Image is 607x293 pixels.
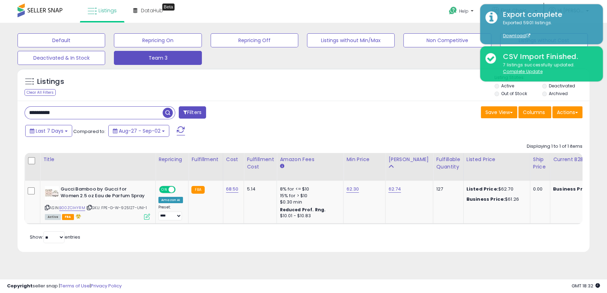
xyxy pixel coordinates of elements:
[346,156,382,163] div: Min Price
[160,187,169,193] span: ON
[7,283,122,289] div: seller snap | |
[466,196,505,202] b: Business Price:
[280,199,338,205] div: $0.30 min
[43,156,152,163] div: Title
[37,77,64,87] h5: Listings
[498,52,598,62] div: CSV Import Finished.
[175,187,186,193] span: OFF
[346,186,359,193] a: 62.30
[403,33,491,47] button: Non Competitive
[158,197,183,203] div: Amazon AI
[523,109,545,116] span: Columns
[549,91,568,96] label: Archived
[280,213,338,219] div: $10.01 - $10.83
[533,156,547,171] div: Ship Price
[191,186,204,194] small: FBA
[247,186,271,192] div: 5.14
[73,128,105,135] span: Compared to:
[86,205,147,211] span: | SKU: FPE-G-W-925127-UNI-1
[98,7,117,14] span: Listings
[388,156,430,163] div: [PERSON_NAME]
[247,156,274,171] div: Fulfillment Cost
[280,186,338,192] div: 8% for <= $10
[45,186,59,200] img: 51VggQ5E1pL._SL40_.jpg
[114,33,202,47] button: Repricing On
[280,193,338,199] div: 15% for > $10
[61,186,146,201] b: Gucci Bamboo by Gucci for Women 2.5 oz Eau de Parfum Spray
[191,156,220,163] div: Fulfillment
[466,156,527,163] div: Listed Price
[211,33,298,47] button: Repricing Off
[108,125,169,137] button: Aug-27 - Sep-02
[466,186,525,192] div: $62.70
[503,33,530,39] a: Download
[18,33,105,47] button: Default
[443,1,480,23] a: Help
[466,196,525,202] div: $61.26
[436,186,458,192] div: 127
[527,143,582,150] div: Displaying 1 to 1 of 1 items
[7,282,33,289] strong: Copyright
[549,83,575,89] label: Deactivated
[141,7,163,14] span: DataHub
[45,214,61,220] span: All listings currently available for purchase on Amazon
[503,68,543,74] u: Complete Update
[280,207,326,213] b: Reduced Prof. Rng.
[25,125,72,137] button: Last 7 Days
[226,156,241,163] div: Cost
[572,282,600,289] span: 2025-09-10 18:32 GMT
[466,186,498,192] b: Listed Price:
[158,156,185,163] div: Repricing
[91,282,122,289] a: Privacy Policy
[518,106,551,118] button: Columns
[119,127,161,134] span: Aug-27 - Sep-02
[307,33,395,47] button: Listings without Min/Max
[498,62,598,75] div: 7 listings successfully updated.
[30,234,80,240] span: Show: entries
[280,156,340,163] div: Amazon Fees
[59,205,85,211] a: B00ZCIHYRM
[498,20,598,39] div: Exported 5901 listings.
[280,163,284,169] small: Amazon Fees.
[533,186,545,192] div: 0.00
[501,91,527,96] label: Out of Stock
[436,156,460,171] div: Fulfillable Quantity
[45,186,150,219] div: ASIN:
[162,4,175,11] div: Tooltip anchor
[114,51,202,65] button: Team 3
[25,89,56,96] div: Clear All Filters
[553,186,592,192] b: Business Price:
[498,9,598,20] div: Export complete
[388,186,401,193] a: 62.74
[501,83,514,89] label: Active
[449,6,457,15] i: Get Help
[226,186,239,193] a: 68.50
[179,106,206,119] button: Filters
[60,282,90,289] a: Terms of Use
[481,106,517,118] button: Save View
[36,127,63,134] span: Last 7 Days
[158,205,183,221] div: Preset:
[552,106,582,118] button: Actions
[18,51,105,65] button: Deactivated & In Stock
[459,8,469,14] span: Help
[62,214,74,220] span: FBA
[74,214,81,219] i: hazardous material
